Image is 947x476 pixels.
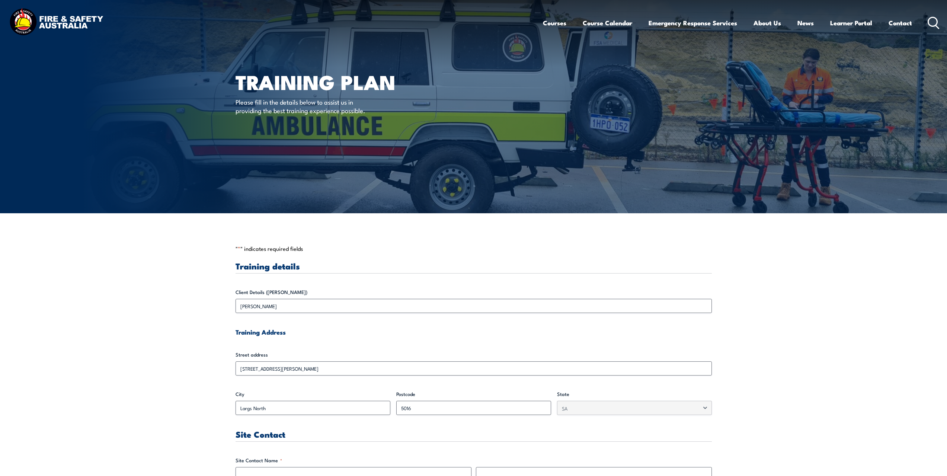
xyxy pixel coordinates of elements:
h3: Site Contact [236,430,712,438]
label: Client Details ([PERSON_NAME]) [236,288,712,296]
a: Learner Portal [830,13,872,33]
h3: Training details [236,262,712,270]
legend: Site Contact Name [236,457,282,464]
label: City [236,390,390,398]
h1: Training plan [236,73,419,90]
label: Street address [236,351,712,358]
a: Course Calendar [583,13,632,33]
a: News [797,13,814,33]
p: Please fill in the details below to assist us in providing the best training experience possible. [236,98,371,115]
p: " " indicates required fields [236,245,712,252]
h4: Training Address [236,328,712,336]
label: Postcode [396,390,551,398]
a: Courses [543,13,566,33]
a: Emergency Response Services [649,13,737,33]
a: Contact [889,13,912,33]
label: State [557,390,712,398]
a: About Us [754,13,781,33]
